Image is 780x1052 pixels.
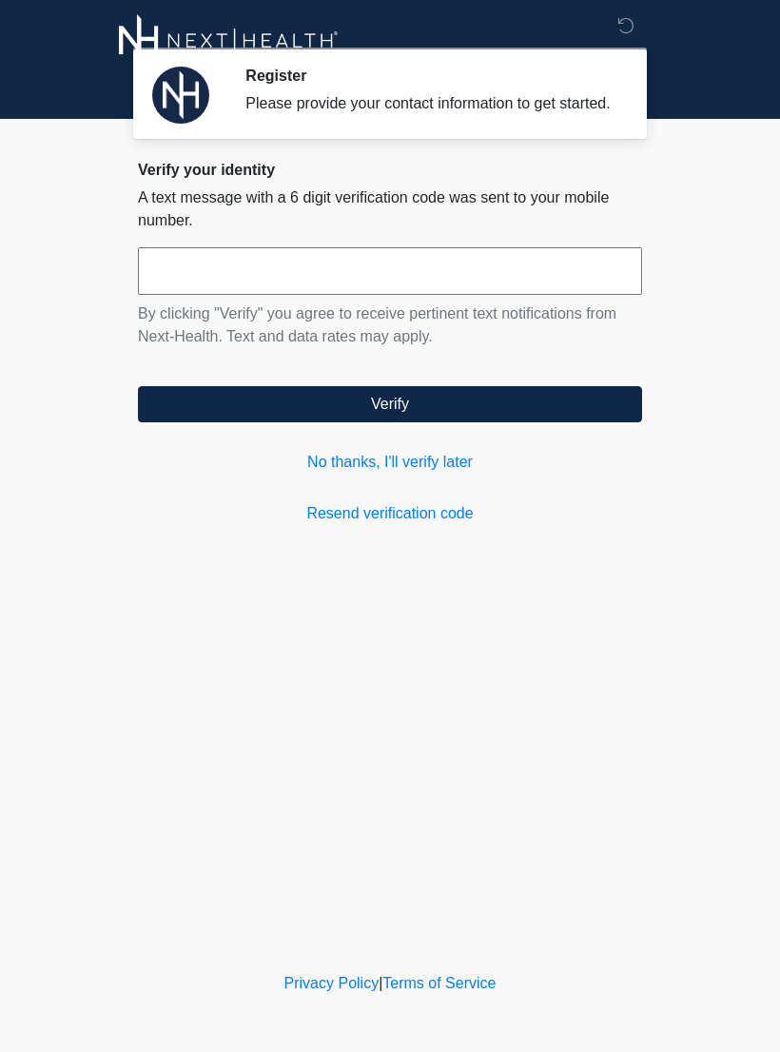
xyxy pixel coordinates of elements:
a: Resend verification code [138,502,642,525]
a: No thanks, I'll verify later [138,451,642,474]
p: A text message with a 6 digit verification code was sent to your mobile number. [138,186,642,232]
h2: Verify your identity [138,161,642,179]
a: Terms of Service [382,975,496,991]
div: Please provide your contact information to get started. [245,92,614,115]
a: Privacy Policy [284,975,380,991]
a: | [379,975,382,991]
img: Agent Avatar [152,67,209,124]
p: By clicking "Verify" you agree to receive pertinent text notifications from Next-Health. Text and... [138,302,642,348]
img: Next-Health Logo [119,14,339,67]
button: Verify [138,386,642,422]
